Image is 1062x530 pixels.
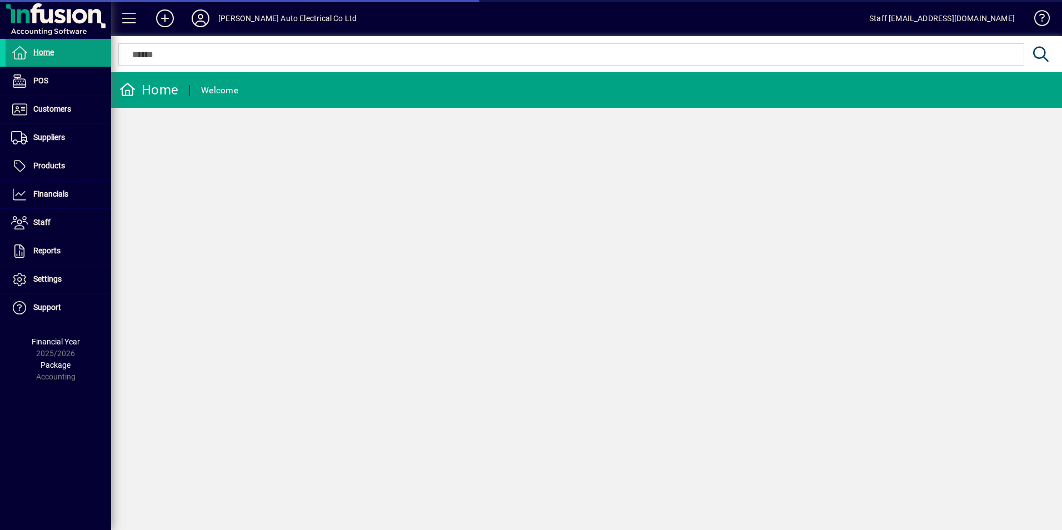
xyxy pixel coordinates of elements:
[6,237,111,265] a: Reports
[119,81,178,99] div: Home
[6,181,111,208] a: Financials
[147,8,183,28] button: Add
[1026,2,1048,38] a: Knowledge Base
[32,337,80,346] span: Financial Year
[33,274,62,283] span: Settings
[183,8,218,28] button: Profile
[201,82,238,99] div: Welcome
[41,361,71,369] span: Package
[6,96,111,123] a: Customers
[33,189,68,198] span: Financials
[218,9,357,27] div: [PERSON_NAME] Auto Electrical Co Ltd
[33,48,54,57] span: Home
[6,266,111,293] a: Settings
[33,303,61,312] span: Support
[869,9,1015,27] div: Staff [EMAIL_ADDRESS][DOMAIN_NAME]
[33,76,48,85] span: POS
[6,67,111,95] a: POS
[33,218,51,227] span: Staff
[33,104,71,113] span: Customers
[6,294,111,322] a: Support
[6,209,111,237] a: Staff
[33,246,61,255] span: Reports
[6,124,111,152] a: Suppliers
[33,133,65,142] span: Suppliers
[33,161,65,170] span: Products
[6,152,111,180] a: Products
